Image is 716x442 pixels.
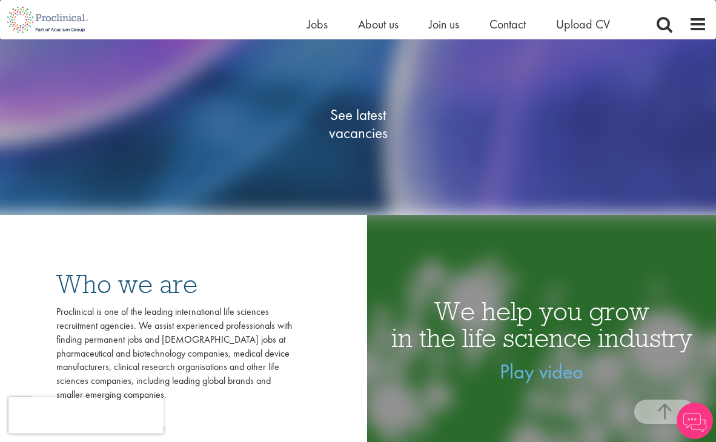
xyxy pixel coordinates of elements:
[297,105,419,142] span: See latest vacancies
[367,298,716,351] h1: We help you grow in the life science industry
[429,16,459,32] a: Join us
[358,16,399,32] a: About us
[8,397,164,434] iframe: reCAPTCHA
[307,16,328,32] a: Jobs
[489,16,526,32] a: Contact
[56,305,293,402] div: Proclinical is one of the leading international life sciences recruitment agencies. We assist exp...
[677,403,713,439] img: Chatbot
[500,358,583,384] a: Play video
[297,57,419,190] a: See latestvacancies
[56,271,293,297] h3: Who we are
[556,16,610,32] a: Upload CV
